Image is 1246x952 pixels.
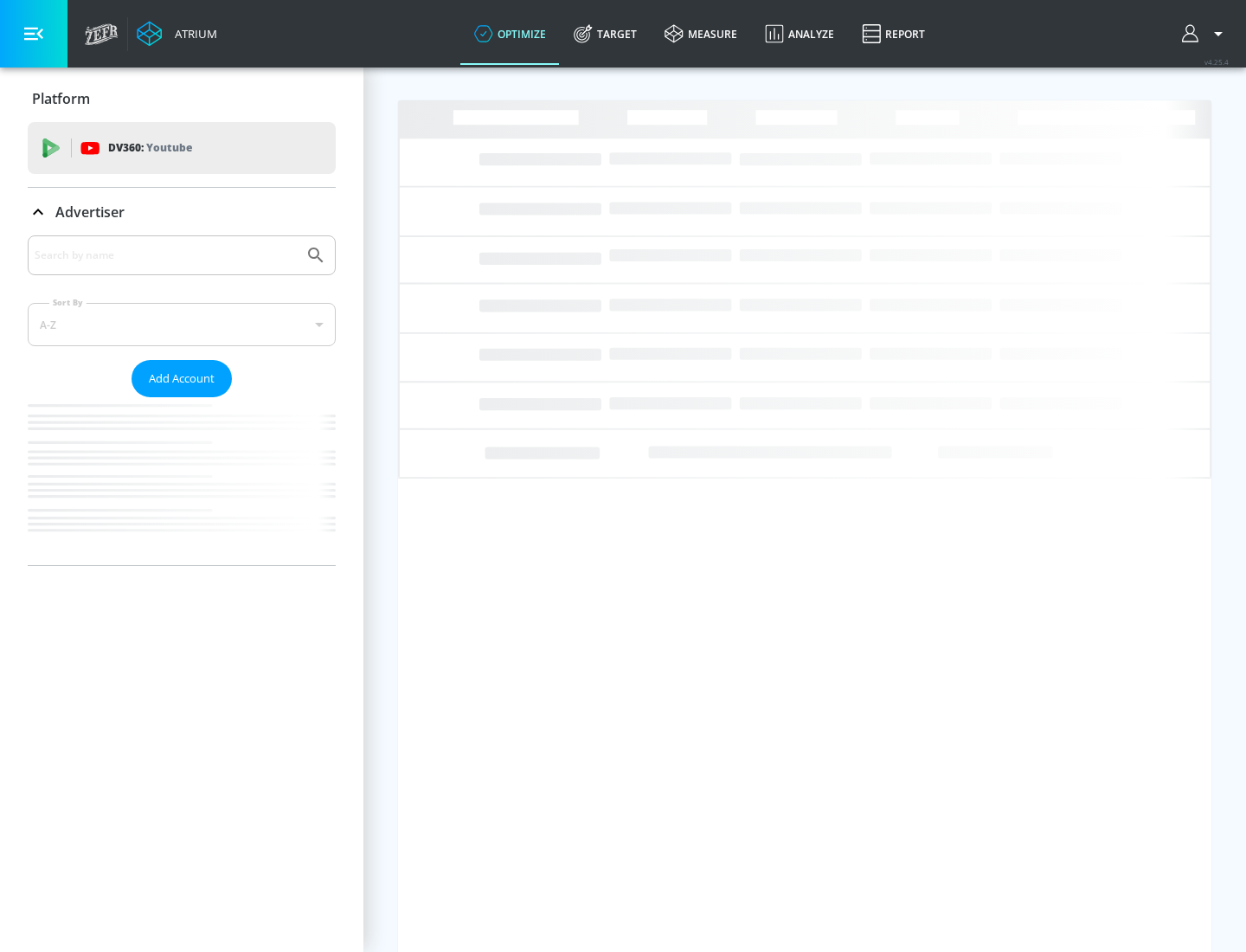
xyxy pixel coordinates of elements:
span: Add Account [149,369,215,389]
button: Add Account [132,360,232,397]
div: Atrium [168,26,217,42]
a: optimize [460,3,560,65]
div: Platform [28,74,336,123]
p: Youtube [146,138,192,157]
nav: list of Advertiser [28,397,336,565]
span: v 4.25.4 [1204,57,1229,67]
input: Search by name [35,244,297,267]
div: DV360: Youtube [28,122,336,174]
div: A-Z [28,303,336,346]
a: Analyze [751,3,848,65]
a: Target [560,3,651,65]
a: Report [848,3,939,65]
label: Sort By [49,297,87,308]
div: Advertiser [28,188,336,236]
p: Platform [32,89,90,108]
p: Advertiser [55,203,125,222]
div: Advertiser [28,235,336,565]
a: Atrium [137,21,217,47]
a: measure [651,3,751,65]
p: DV360: [108,138,192,158]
